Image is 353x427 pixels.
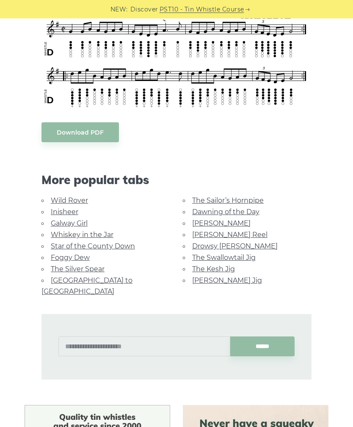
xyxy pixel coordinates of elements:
[51,254,90,262] a: Foggy Dew
[160,5,244,14] a: PST10 - Tin Whistle Course
[110,5,128,14] span: NEW:
[41,277,132,296] a: [GEOGRAPHIC_DATA] to [GEOGRAPHIC_DATA]
[192,220,251,228] a: [PERSON_NAME]
[192,254,256,262] a: The Swallowtail Jig
[192,231,268,239] a: [PERSON_NAME] Reel
[51,265,105,273] a: The Silver Spear
[192,197,264,205] a: The Sailor’s Hornpipe
[41,123,119,143] a: Download PDF
[192,265,235,273] a: The Kesh Jig
[41,173,312,187] span: More popular tabs
[192,208,259,216] a: Dawning of the Day
[51,242,135,251] a: Star of the County Down
[192,242,278,251] a: Drowsy [PERSON_NAME]
[51,220,88,228] a: Galway Girl
[51,231,113,239] a: Whiskey in the Jar
[51,208,78,216] a: Inisheer
[130,5,158,14] span: Discover
[51,197,88,205] a: Wild Rover
[192,277,262,285] a: [PERSON_NAME] Jig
